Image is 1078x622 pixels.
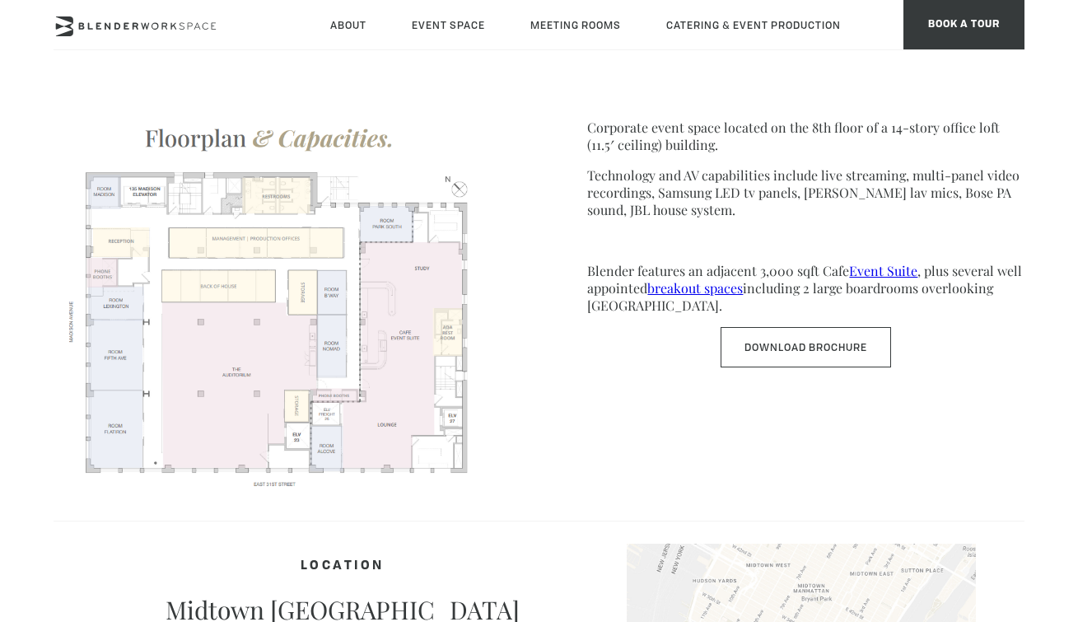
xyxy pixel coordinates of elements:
[647,279,743,297] a: breakout spaces
[849,262,917,279] a: Event Suite
[102,551,582,582] h4: Location
[54,112,490,491] img: FLOORPLAN-Screenshot-2025.png
[587,119,1024,153] p: Corporate event space located on the 8th floor of a 14-story office loft (11.5′ ceiling) building.
[721,327,891,367] a: Download Brochure
[587,166,1024,218] p: Technology and AV capabilities include live streaming, multi-panel video recordings, Samsung LED ...
[782,411,1078,622] iframe: Chat Widget
[587,262,1024,314] p: Blender features an adjacent 3,000 sqft Cafe , plus several well appointed including 2 large boar...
